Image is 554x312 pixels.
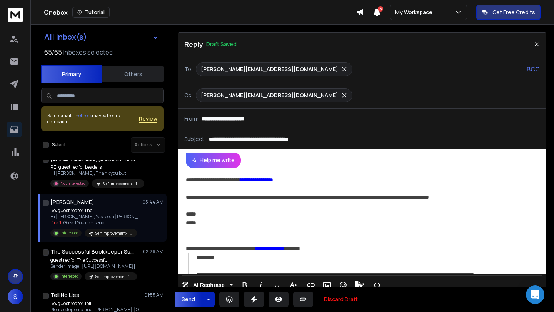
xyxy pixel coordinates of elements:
[50,214,143,220] p: Hi [PERSON_NAME], Yes, both [PERSON_NAME]
[143,249,164,255] p: 02:26 AM
[78,112,92,119] span: others
[320,277,334,293] button: Insert Image (⌘P)
[50,164,143,170] p: RE: guest rec for Leaders
[44,48,62,57] span: 65 / 65
[336,277,350,293] button: Emoticons
[304,277,318,293] button: Insert Link (⌘K)
[63,48,113,57] h3: Inboxes selected
[184,65,193,73] p: To:
[47,113,139,125] div: Some emails in maybe from a campaign
[50,219,63,226] span: Draft:
[72,7,110,18] button: Tutorial
[476,5,541,20] button: Get Free Credits
[378,6,383,12] span: 5
[8,289,23,304] button: S
[142,199,164,205] p: 05:44 AM
[103,181,140,187] p: Self Improvement- 1k-10k
[254,277,268,293] button: Italic (⌘I)
[38,29,165,45] button: All Inbox(s)
[50,207,143,214] p: Re: guest rec for The
[50,300,143,307] p: Re: guest rec for Tell
[237,277,252,293] button: Bold (⌘B)
[60,274,78,279] p: Interested
[286,277,300,293] button: More Text
[175,292,202,307] button: Send
[318,292,364,307] button: Discard Draft
[184,91,193,99] p: Cc:
[184,115,199,123] p: From:
[192,282,226,289] span: AI Rephrase
[527,65,540,74] p: BCC
[50,257,143,263] p: guest rec for The Successful
[395,8,436,16] p: My Workspace
[50,170,143,176] p: Hi [PERSON_NAME], Thank you but
[139,115,157,123] button: Review
[184,39,203,50] p: Reply
[201,65,338,73] p: [PERSON_NAME][EMAIL_ADDRESS][DOMAIN_NAME]
[492,8,535,16] p: Get Free Credits
[44,33,87,41] h1: All Inbox(s)
[95,231,132,236] p: Self Improvement- 1k-10k
[370,277,384,293] button: Code View
[63,219,108,226] span: Great! You can send ...
[201,91,338,99] p: [PERSON_NAME][EMAIL_ADDRESS][DOMAIN_NAME]
[186,153,241,168] button: Help me write
[50,198,94,206] h1: [PERSON_NAME]
[52,142,66,148] label: Select
[270,277,284,293] button: Underline (⌘U)
[184,135,206,143] p: Subject:
[352,277,367,293] button: Signature
[144,292,164,298] p: 01:55 AM
[206,40,237,48] p: Draft Saved
[60,181,86,186] p: Not Interested
[102,66,164,83] button: Others
[41,65,102,83] button: Primary
[44,7,356,18] div: Onebox
[526,285,544,304] div: Open Intercom Messenger
[50,248,135,256] h1: The Successful Bookkeeper Support
[180,277,234,293] button: AI Rephrase
[50,263,143,269] p: Sender Image [[URL][DOMAIN_NAME]] Hi [PERSON_NAME], Thanks for
[60,230,78,236] p: Interested
[95,274,132,280] p: Self Improvement- 1k-10k
[50,291,79,299] h1: Tell No Lies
